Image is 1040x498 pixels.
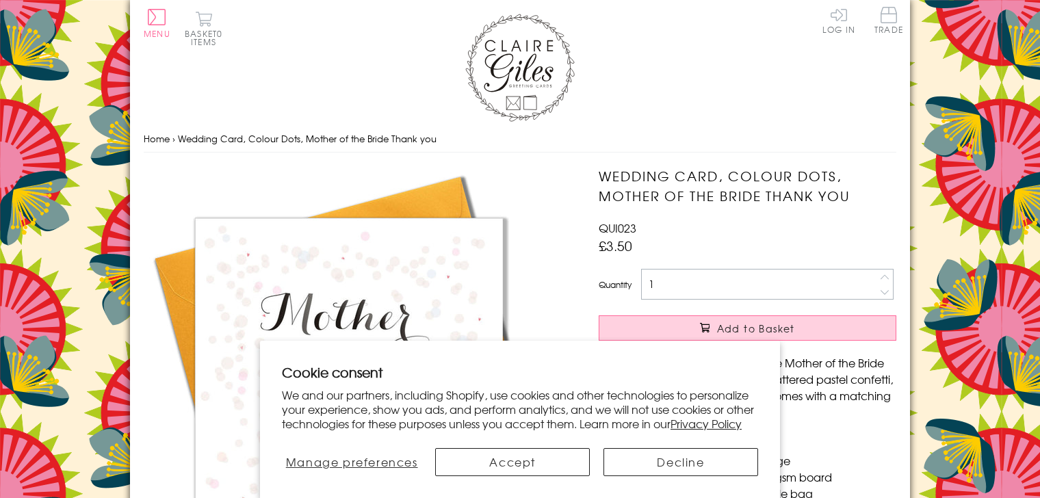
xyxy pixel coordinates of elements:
a: Trade [874,7,903,36]
span: Wedding Card, Colour Dots, Mother of the Bride Thank you [178,132,437,145]
button: Decline [603,448,758,476]
img: Claire Giles Greetings Cards [465,14,575,122]
h1: Wedding Card, Colour Dots, Mother of the Bride Thank you [599,166,896,206]
span: Menu [144,27,170,40]
a: Home [144,132,170,145]
span: › [172,132,175,145]
label: Quantity [599,278,632,291]
a: Privacy Policy [671,415,742,432]
span: QUI023 [599,220,636,236]
a: Log In [822,7,855,34]
p: We and our partners, including Shopify, use cookies and other technologies to personalize your ex... [282,388,758,430]
button: Accept [435,448,590,476]
span: Add to Basket [717,322,795,335]
button: Basket0 items [185,11,222,46]
span: Trade [874,7,903,34]
button: Add to Basket [599,315,896,341]
span: Manage preferences [286,454,418,470]
span: £3.50 [599,236,632,255]
span: 0 items [191,27,222,48]
button: Manage preferences [282,448,421,476]
h2: Cookie consent [282,363,758,382]
button: Menu [144,9,170,38]
nav: breadcrumbs [144,125,896,153]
